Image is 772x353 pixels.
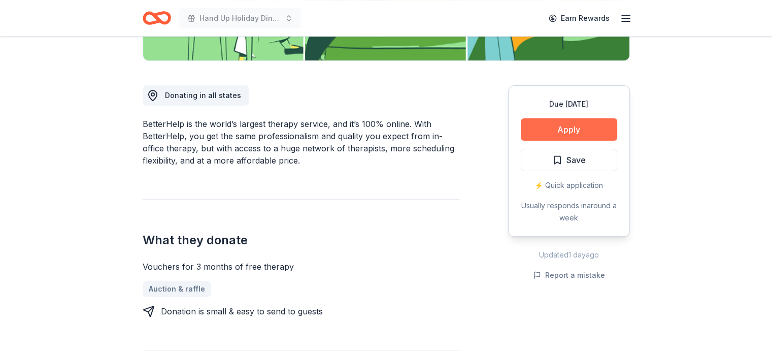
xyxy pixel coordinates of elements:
div: BetterHelp is the world’s largest therapy service, and it’s 100% online. With BetterHelp, you get... [143,118,459,167]
div: Due [DATE] [521,98,617,110]
a: Auction & raffle [143,281,211,297]
span: Hand Up Holiday Dinner and Auction [199,12,281,24]
h2: What they donate [143,232,459,248]
button: Save [521,149,617,171]
span: Donating in all states [165,91,241,100]
button: Hand Up Holiday Dinner and Auction [179,8,301,28]
div: Donation is small & easy to send to guests [161,305,323,317]
button: Report a mistake [533,269,605,281]
div: Updated 1 day ago [508,249,630,261]
div: Vouchers for 3 months of free therapy [143,261,459,273]
button: Apply [521,118,617,141]
div: ⚡️ Quick application [521,179,617,191]
a: Earn Rewards [543,9,616,27]
a: Home [143,6,171,30]
div: Usually responds in around a week [521,200,617,224]
span: Save [566,153,586,167]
